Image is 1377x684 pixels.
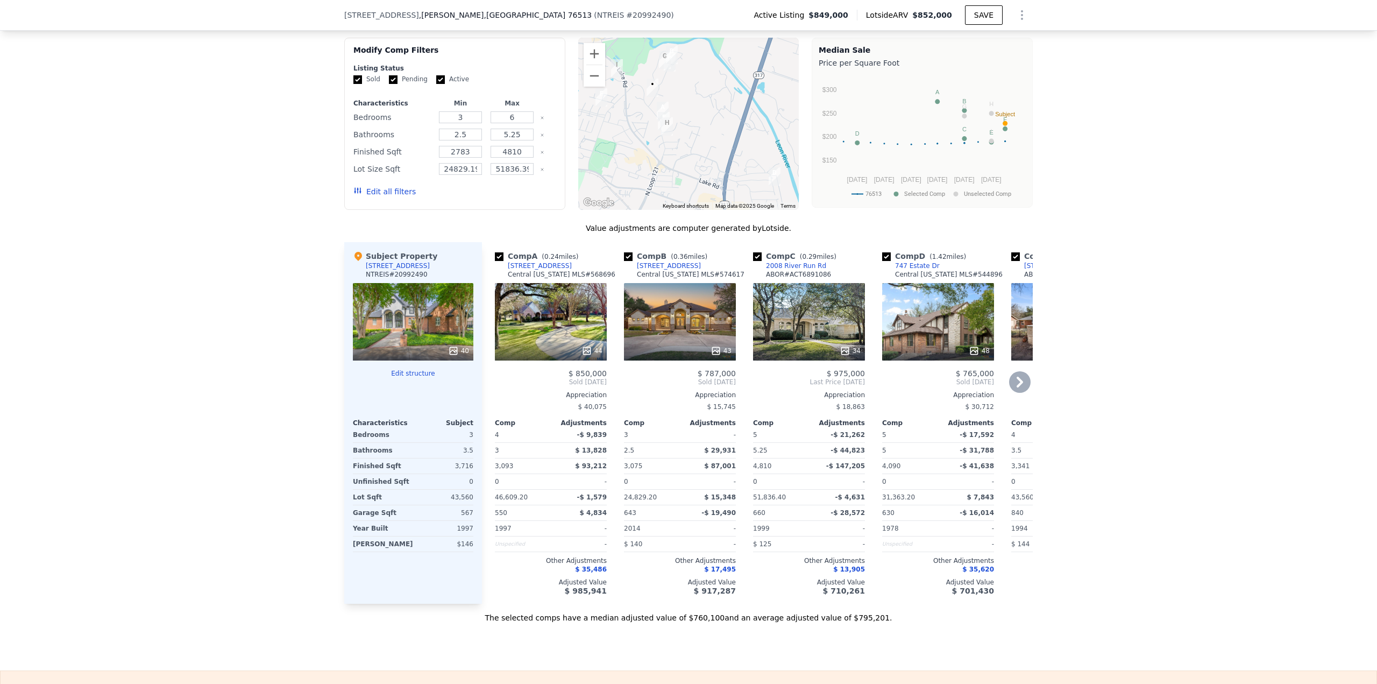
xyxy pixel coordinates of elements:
[819,45,1026,55] div: Median Sale
[753,493,786,501] span: 51,836.40
[882,493,915,501] span: 31,363.20
[353,45,556,64] div: Modify Comp Filters
[495,493,528,501] span: 46,609.20
[989,129,993,136] text: E
[626,11,671,19] span: # 20992490
[882,478,886,485] span: 0
[353,75,380,84] label: Sold
[938,419,994,427] div: Adjustments
[882,378,994,386] span: Sold [DATE]
[960,431,994,439] span: -$ 17,592
[624,478,628,485] span: 0
[624,540,642,548] span: $ 140
[344,223,1033,234] div: Value adjustments are computer generated by Lotside .
[901,176,921,184] text: [DATE]
[353,99,432,108] div: Characteristics
[808,10,848,20] span: $849,000
[882,537,936,552] div: Unspecified
[575,462,607,470] span: $ 93,212
[811,474,865,489] div: -
[940,474,994,489] div: -
[925,253,970,260] span: ( miles)
[488,99,536,108] div: Max
[415,521,473,536] div: 1997
[753,578,865,587] div: Adjusted Value
[833,566,865,573] span: $ 13,905
[865,191,882,198] text: 76513
[882,431,886,439] span: 5
[822,133,837,140] text: $200
[637,270,744,279] div: Central [US_STATE] MLS # 574617
[753,556,865,565] div: Other Adjustments
[495,431,499,439] span: 4
[495,509,507,517] span: 550
[840,345,861,356] div: 34
[704,447,736,454] span: $ 29,931
[940,521,994,536] div: -
[1011,262,1088,270] a: [STREET_ADDRESS]
[344,10,419,20] span: [STREET_ADDRESS]
[962,98,966,104] text: B
[540,167,544,172] button: Clear
[448,345,469,356] div: 40
[802,253,817,260] span: 0.29
[682,427,736,442] div: -
[826,462,865,470] span: -$ 147,205
[874,176,895,184] text: [DATE]
[666,253,712,260] span: ( miles)
[353,505,411,520] div: Garage Sqft
[882,509,895,517] span: 630
[966,403,994,411] span: $ 30,712
[831,447,865,454] span: -$ 44,823
[823,587,865,595] span: $ 710,261
[960,447,994,454] span: -$ 31,788
[753,521,807,536] div: 1999
[682,474,736,489] div: -
[366,262,430,270] div: [STREET_ADDRESS]
[624,462,642,470] span: 3,075
[1011,521,1065,536] div: 1994
[882,462,900,470] span: 4,090
[663,202,709,210] button: Keyboard shortcuts
[1003,116,1007,123] text: F
[415,459,473,474] div: 3,716
[836,403,865,411] span: $ 18,863
[353,521,411,536] div: Year Built
[419,10,592,20] span: , [PERSON_NAME]
[624,556,736,565] div: Other Adjustments
[353,419,413,427] div: Characteristics
[495,521,549,536] div: 1997
[935,89,940,95] text: A
[704,462,736,470] span: $ 87,001
[1011,251,1098,262] div: Comp E
[495,537,549,552] div: Unspecified
[912,11,952,19] span: $852,000
[1011,443,1065,458] div: 3.5
[415,474,473,489] div: 0
[495,478,499,485] span: 0
[495,378,607,386] span: Sold [DATE]
[962,126,967,132] text: C
[995,111,1015,117] text: Subject
[753,509,765,517] span: 660
[882,556,994,565] div: Other Adjustments
[575,566,607,573] span: $ 35,486
[413,419,473,427] div: Subject
[624,262,701,270] a: [STREET_ADDRESS]
[353,369,473,378] button: Edit structure
[932,253,947,260] span: 1.42
[353,110,432,125] div: Bedrooms
[508,270,615,279] div: Central [US_STATE] MLS # 568696
[553,474,607,489] div: -
[1011,509,1024,517] span: 840
[575,447,607,454] span: $ 13,828
[882,419,938,427] div: Comp
[578,403,607,411] span: $ 40,075
[882,262,940,270] a: 747 Estate Dr
[962,566,994,573] span: $ 35,620
[1011,419,1067,427] div: Comp
[624,378,736,386] span: Sold [DATE]
[353,474,411,489] div: Unfinished Sqft
[495,251,583,262] div: Comp A
[940,537,994,552] div: -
